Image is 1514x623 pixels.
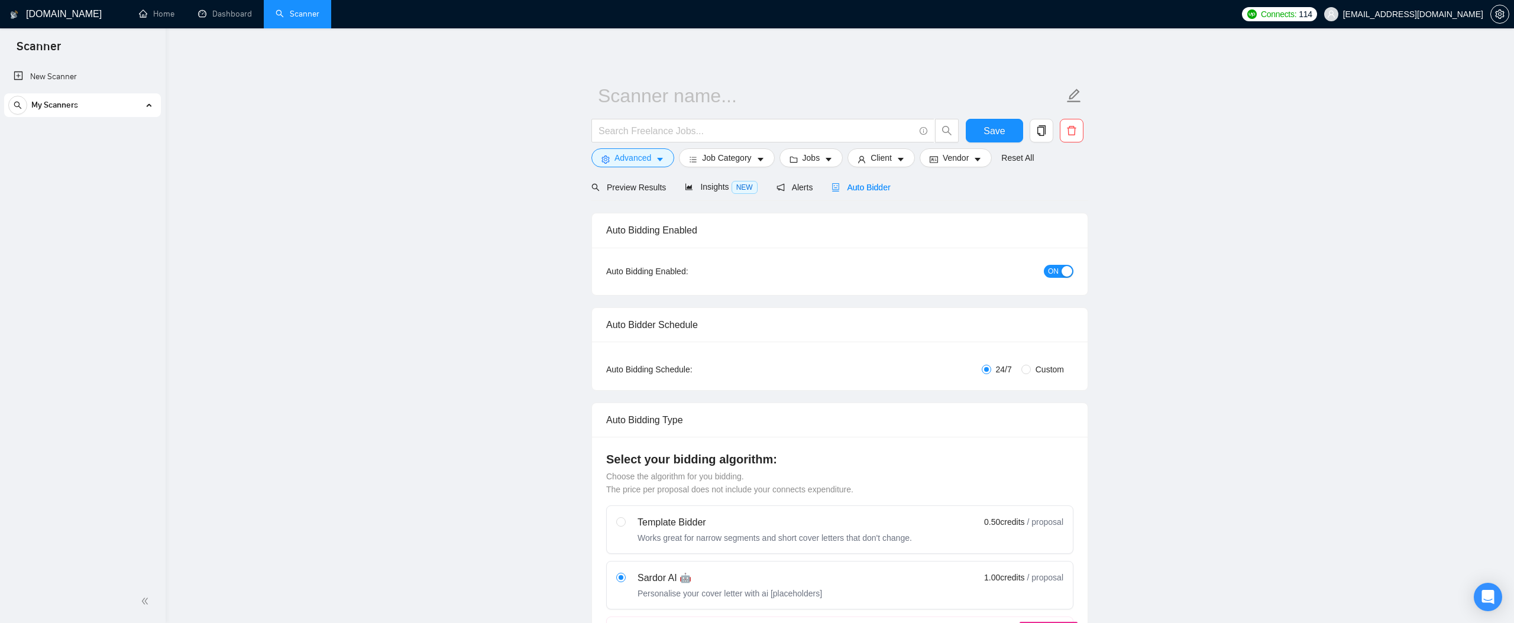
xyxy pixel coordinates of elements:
[276,9,319,19] a: searchScanner
[1490,9,1509,19] a: setting
[1001,151,1034,164] a: Reset All
[702,151,751,164] span: Job Category
[920,127,927,135] span: info-circle
[606,472,853,494] span: Choose the algorithm for you bidding. The price per proposal does not include your connects expen...
[638,571,822,585] div: Sardor AI 🤖
[930,155,938,164] span: idcard
[991,363,1017,376] span: 24/7
[973,155,982,164] span: caret-down
[14,65,151,89] a: New Scanner
[1027,516,1063,528] span: / proposal
[656,155,664,164] span: caret-down
[591,148,674,167] button: settingAdvancedcaret-down
[1030,125,1053,136] span: copy
[198,9,252,19] a: dashboardDashboard
[591,183,666,192] span: Preview Results
[606,265,762,278] div: Auto Bidding Enabled:
[606,308,1073,342] div: Auto Bidder Schedule
[1261,8,1296,21] span: Connects:
[1031,363,1069,376] span: Custom
[832,183,840,192] span: robot
[638,588,822,599] div: Personalise your cover letter with ai [placeholders]
[8,96,27,115] button: search
[638,515,912,530] div: Template Bidder
[732,181,758,194] span: NEW
[7,38,70,63] span: Scanner
[9,101,27,109] span: search
[614,151,651,164] span: Advanced
[858,155,866,164] span: user
[599,124,914,138] input: Search Freelance Jobs...
[591,183,600,192] span: search
[685,183,693,191] span: area-chart
[689,155,697,164] span: bars
[824,155,833,164] span: caret-down
[606,451,1073,468] h4: Select your bidding algorithm:
[897,155,905,164] span: caret-down
[1066,88,1082,103] span: edit
[601,155,610,164] span: setting
[1327,10,1335,18] span: user
[4,65,161,89] li: New Scanner
[935,119,959,142] button: search
[1247,9,1257,19] img: upwork-logo.png
[1474,583,1502,611] div: Open Intercom Messenger
[638,532,912,544] div: Works great for narrow segments and short cover letters that don't change.
[606,363,762,376] div: Auto Bidding Schedule:
[1048,265,1059,278] span: ON
[1030,119,1053,142] button: copy
[10,5,18,24] img: logo
[31,93,78,117] span: My Scanners
[685,182,757,192] span: Insights
[984,124,1005,138] span: Save
[4,93,161,122] li: My Scanners
[1490,5,1509,24] button: setting
[1491,9,1509,19] span: setting
[790,155,798,164] span: folder
[1060,119,1083,142] button: delete
[832,183,890,192] span: Auto Bidder
[779,148,843,167] button: folderJobscaret-down
[966,119,1023,142] button: Save
[943,151,969,164] span: Vendor
[984,571,1024,584] span: 1.00 credits
[139,9,174,19] a: homeHome
[598,81,1064,111] input: Scanner name...
[777,183,813,192] span: Alerts
[936,125,958,136] span: search
[141,595,153,607] span: double-left
[679,148,774,167] button: barsJob Categorycaret-down
[756,155,765,164] span: caret-down
[847,148,915,167] button: userClientcaret-down
[606,213,1073,247] div: Auto Bidding Enabled
[984,515,1024,528] span: 0.50 credits
[606,403,1073,437] div: Auto Bidding Type
[920,148,992,167] button: idcardVendorcaret-down
[1299,8,1312,21] span: 114
[1027,572,1063,583] span: / proposal
[1060,125,1083,136] span: delete
[777,183,785,192] span: notification
[871,151,892,164] span: Client
[803,151,820,164] span: Jobs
